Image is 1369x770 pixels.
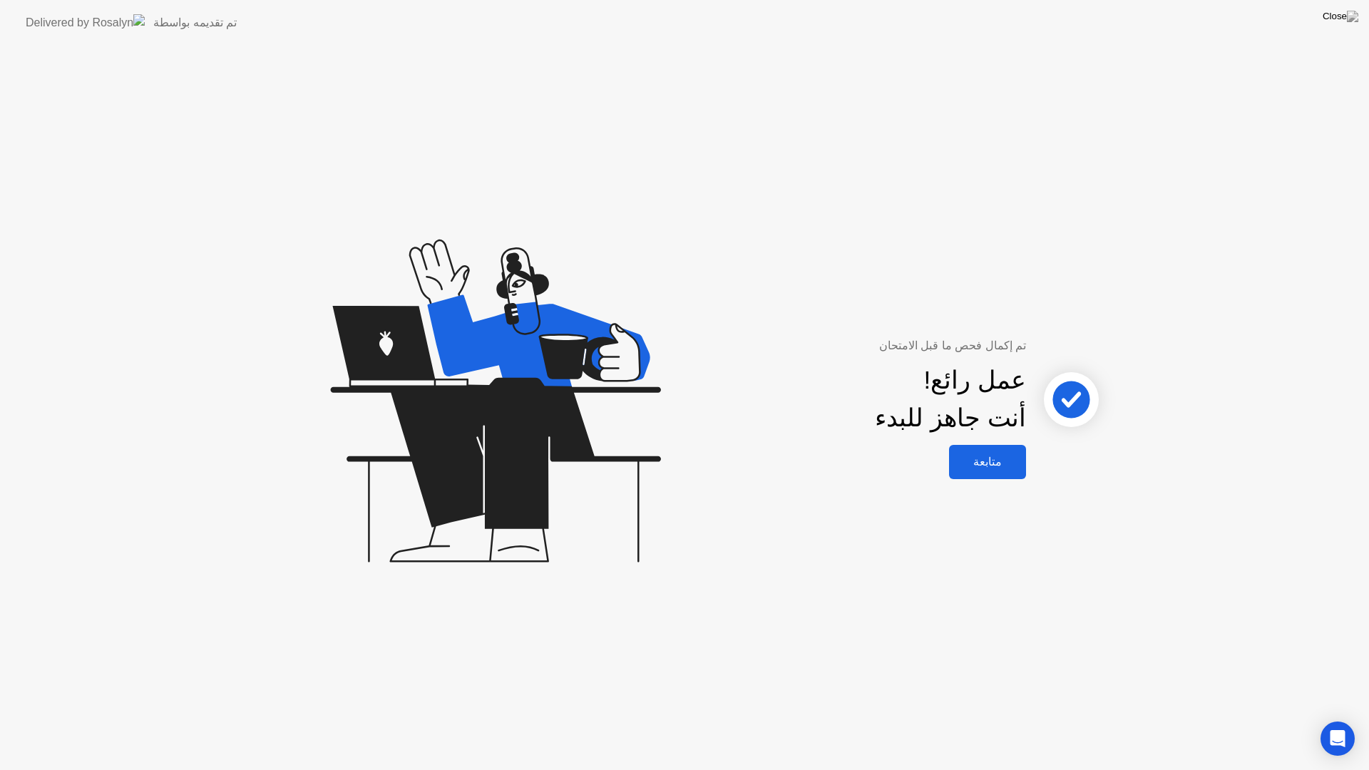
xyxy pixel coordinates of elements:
[732,337,1026,354] div: تم إكمال فحص ما قبل الامتحان
[875,361,1026,437] div: عمل رائع! أنت جاهز للبدء
[953,455,1022,468] div: متابعة
[1323,11,1358,22] img: Close
[949,445,1026,479] button: متابعة
[26,14,145,31] img: Delivered by Rosalyn
[153,14,237,31] div: تم تقديمه بواسطة
[1321,722,1355,756] div: Open Intercom Messenger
